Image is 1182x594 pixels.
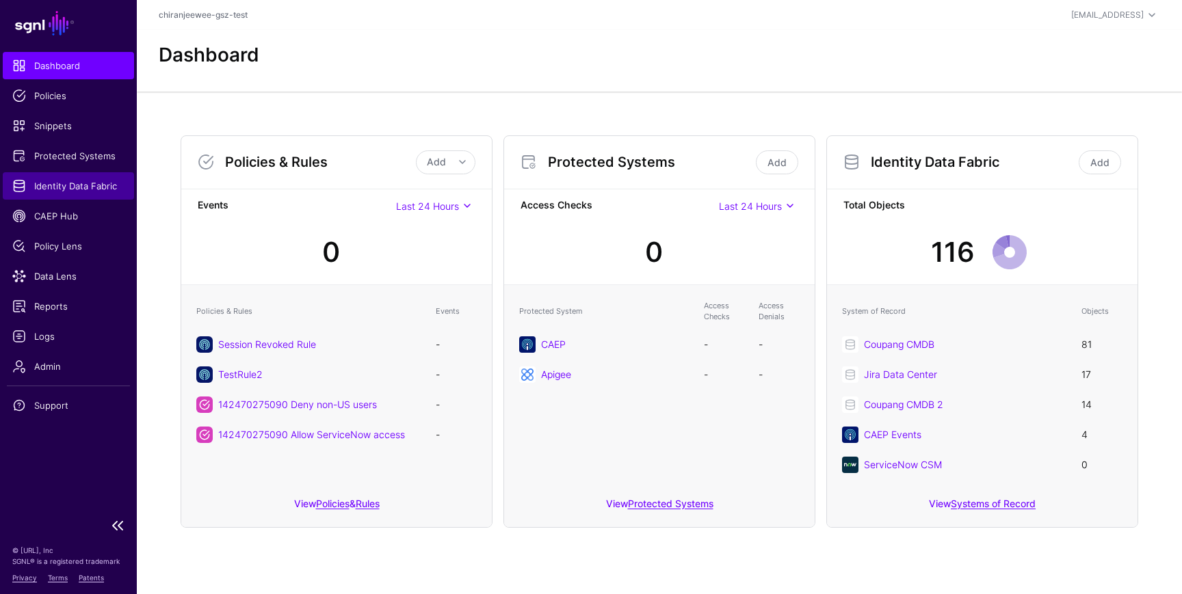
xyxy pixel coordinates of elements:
img: svg+xml;base64,PHN2ZyB3aWR0aD0iNjQiIGhlaWdodD0iNjQiIHZpZXdCb3g9IjAgMCA2NCA2NCIgZmlsbD0ibm9uZSIgeG... [519,336,536,353]
a: Session Revoked Rule [218,338,316,350]
span: Dashboard [12,59,124,72]
a: Dashboard [3,52,134,79]
td: - [429,360,484,390]
span: Data Lens [12,269,124,283]
a: Protected Systems [628,498,713,509]
td: - [697,360,752,390]
span: Protected Systems [12,149,124,163]
strong: Events [198,198,396,215]
a: CAEP Hub [3,202,134,230]
p: © [URL], Inc [12,545,124,556]
a: CAEP Events [864,429,921,440]
img: svg+xml;base64,PHN2ZyB3aWR0aD0iNjQiIGhlaWdodD0iNjQiIHZpZXdCb3g9IjAgMCA2NCA2NCIgZmlsbD0ibm9uZSIgeG... [519,366,536,383]
a: 142470275090 Allow ServiceNow access [218,429,405,440]
div: [EMAIL_ADDRESS] [1071,9,1144,21]
th: Protected System [512,293,697,329]
a: CAEP [541,338,566,350]
a: Coupang CMDB [864,338,934,350]
a: Add [1079,150,1121,174]
td: - [752,329,806,360]
div: View [504,488,815,527]
span: Identity Data Fabric [12,179,124,193]
h3: Identity Data Fabric [871,154,1076,170]
div: 0 [322,232,340,273]
a: Data Lens [3,262,134,290]
a: Privacy [12,573,37,582]
a: chiranjeewee-gsz-test [159,10,248,20]
a: Logs [3,323,134,350]
a: Protected Systems [3,142,134,170]
p: SGNL® is a registered trademark [12,556,124,567]
span: Reports [12,299,124,313]
h3: Policies & Rules [225,154,416,170]
h3: Protected Systems [548,154,753,170]
a: Patents [79,573,104,582]
th: Access Denials [752,293,806,329]
a: Policy Lens [3,232,134,260]
a: Jira Data Center [864,368,937,380]
th: Access Checks [697,293,752,329]
a: Identity Data Fabric [3,172,134,200]
span: Policies [12,89,124,103]
strong: Access Checks [521,198,719,215]
a: ServiceNow CSM [864,459,942,470]
th: Events [429,293,484,329]
a: Coupang CMDB 2 [864,399,943,410]
th: Objects [1075,293,1129,329]
td: - [429,420,484,450]
td: 4 [1075,420,1129,450]
a: Add [756,150,798,174]
td: 81 [1075,329,1129,360]
div: View & [181,488,492,527]
img: svg+xml;base64,PHN2ZyB3aWR0aD0iNjQiIGhlaWdodD0iNjQiIHZpZXdCb3g9IjAgMCA2NCA2NCIgZmlsbD0ibm9uZSIgeG... [842,427,858,443]
a: Apigee [541,368,571,380]
span: Logs [12,329,124,343]
a: Snippets [3,112,134,139]
div: 116 [931,232,975,273]
a: SGNL [8,8,129,38]
td: - [752,360,806,390]
span: Last 24 Hours [719,200,782,212]
td: - [429,390,484,420]
td: 14 [1075,390,1129,420]
a: Systems of Record [951,498,1036,509]
span: Snippets [12,119,124,133]
span: CAEP Hub [12,209,124,223]
th: Policies & Rules [189,293,429,329]
div: View [827,488,1138,527]
td: - [697,329,752,360]
a: TestRule2 [218,368,263,380]
span: Last 24 Hours [396,200,459,212]
a: 142470275090 Deny non-US users [218,399,377,410]
div: 0 [645,232,663,273]
td: - [429,329,484,360]
td: 0 [1075,450,1129,480]
a: Reports [3,293,134,320]
td: 17 [1075,360,1129,390]
a: Admin [3,353,134,380]
a: Terms [48,573,68,582]
a: Policies [3,82,134,109]
span: Add [427,156,446,167]
span: Admin [12,360,124,373]
img: svg+xml;base64,PHN2ZyB3aWR0aD0iNjQiIGhlaWdodD0iNjQiIHZpZXdCb3g9IjAgMCA2NCA2NCIgZmlsbD0ibm9uZSIgeG... [842,457,858,473]
h2: Dashboard [159,44,259,67]
span: Policy Lens [12,239,124,253]
th: System of Record [835,293,1075,329]
strong: Total Objects [843,198,1121,215]
span: Support [12,399,124,412]
a: Rules [356,498,380,509]
a: Policies [316,498,350,509]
